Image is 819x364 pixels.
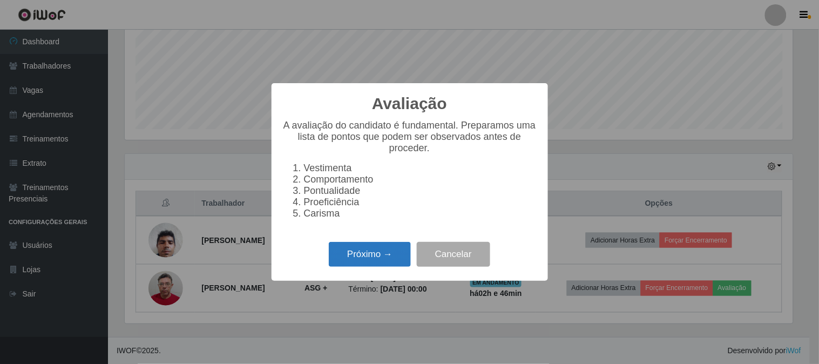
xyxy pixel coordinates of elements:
[372,94,447,113] h2: Avaliação
[304,197,537,208] li: Proeficiência
[304,163,537,174] li: Vestimenta
[329,242,411,267] button: Próximo →
[417,242,490,267] button: Cancelar
[304,174,537,185] li: Comportamento
[304,185,537,197] li: Pontualidade
[304,208,537,219] li: Carisma
[282,120,537,154] p: A avaliação do candidato é fundamental. Preparamos uma lista de pontos que podem ser observados a...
